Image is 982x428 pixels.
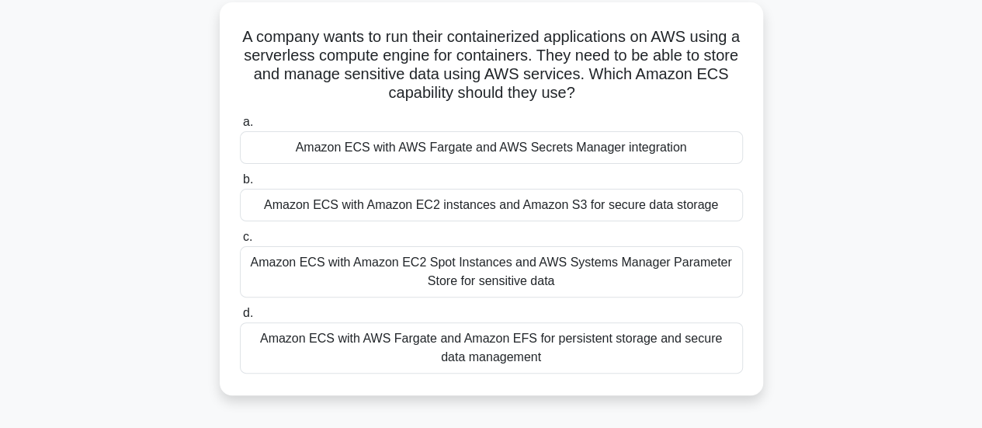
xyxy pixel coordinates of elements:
div: Amazon ECS with AWS Fargate and Amazon EFS for persistent storage and secure data management [240,322,743,374]
div: Amazon ECS with Amazon EC2 instances and Amazon S3 for secure data storage [240,189,743,221]
span: a. [243,115,253,128]
h5: A company wants to run their containerized applications on AWS using a serverless compute engine ... [238,27,744,103]
span: b. [243,172,253,186]
span: d. [243,306,253,319]
div: Amazon ECS with AWS Fargate and AWS Secrets Manager integration [240,131,743,164]
span: c. [243,230,252,243]
div: Amazon ECS with Amazon EC2 Spot Instances and AWS Systems Manager Parameter Store for sensitive data [240,246,743,298]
